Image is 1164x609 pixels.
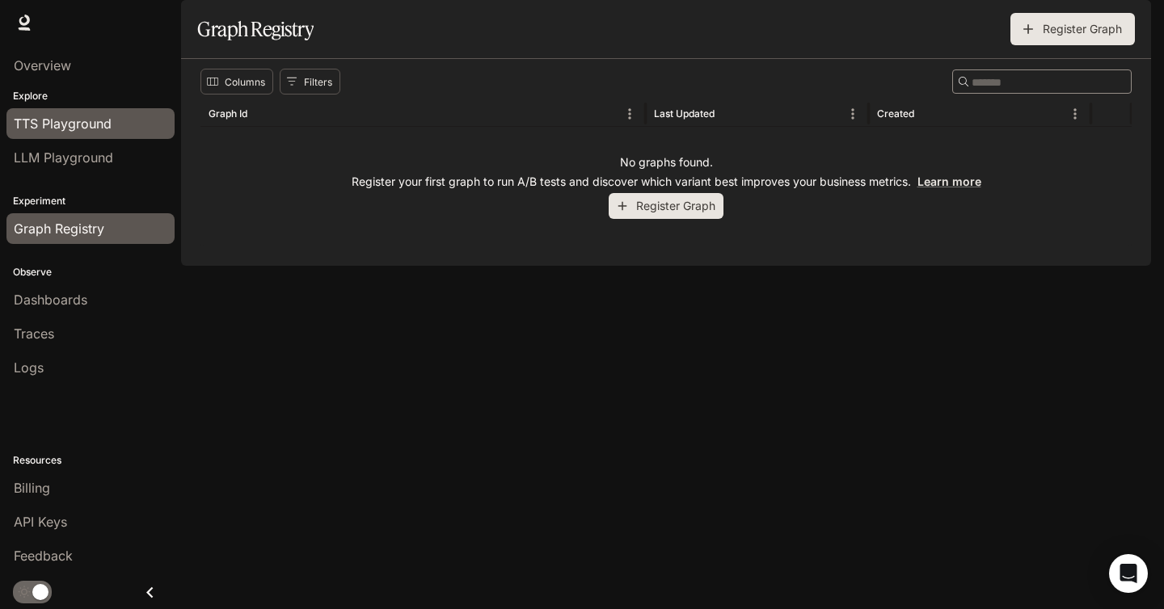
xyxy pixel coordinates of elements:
[197,13,314,45] h1: Graph Registry
[609,193,723,220] button: Register Graph
[1063,102,1087,126] button: Menu
[620,154,713,170] p: No graphs found.
[841,102,865,126] button: Menu
[280,69,340,94] button: Show filters
[877,107,914,120] div: Created
[618,102,642,126] button: Menu
[952,69,1132,94] div: Search
[352,174,981,190] p: Register your first graph to run A/B tests and discover which variant best improves your business...
[916,102,940,126] button: Sort
[209,107,247,120] div: Graph Id
[654,107,715,120] div: Last Updated
[1109,554,1148,593] div: Open Intercom Messenger
[200,69,273,94] button: Select columns
[249,102,273,126] button: Sort
[1010,13,1135,45] button: Register Graph
[917,174,981,188] a: Learn more
[716,102,740,126] button: Sort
